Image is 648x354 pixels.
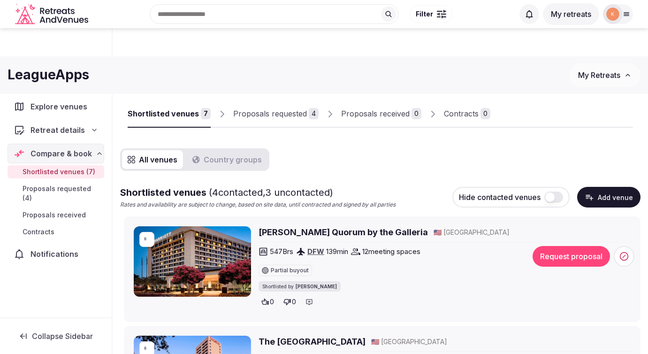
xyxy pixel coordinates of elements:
[187,150,267,169] button: Country groups
[259,281,341,292] div: Shortlisted by
[270,246,293,256] span: 547 Brs
[578,70,620,80] span: My Retreats
[8,208,104,222] a: Proposals received
[8,182,104,205] a: Proposals requested (4)
[15,4,90,25] a: Visit the homepage
[543,9,599,19] a: My retreats
[23,184,100,203] span: Proposals requested (4)
[459,192,541,202] span: Hide contacted venues
[416,9,433,19] span: Filter
[128,100,211,128] a: Shortlisted venues7
[543,3,599,25] button: My retreats
[8,326,104,346] button: Collapse Sidebar
[533,246,610,267] button: Request proposal
[569,63,640,87] button: My Retreats
[371,338,379,346] span: 🇺🇸
[577,187,640,208] button: Add venue
[233,108,307,119] div: Proposals requested
[444,100,490,128] a: Contracts0
[412,108,421,119] div: 0
[30,124,85,136] span: Retreat details
[8,225,104,239] a: Contracts
[480,108,490,119] div: 0
[606,8,619,21] img: kringel
[271,268,309,273] span: Partial buyout
[8,244,104,264] a: Notifications
[120,201,396,209] p: Rates and availability are subject to change, based on site data, until contracted and signed by ...
[434,228,442,236] span: 🇺🇸
[326,246,348,256] span: 139 min
[443,228,510,237] span: [GEOGRAPHIC_DATA]
[270,297,274,307] span: 0
[292,297,296,307] span: 0
[371,337,379,346] button: 🇺🇸
[296,283,337,290] span: [PERSON_NAME]
[209,187,333,198] span: ( 4 contacted, 3 uncontacted)
[309,108,319,119] div: 4
[30,148,92,159] span: Compare & book
[8,165,104,178] a: Shortlisted venues (7)
[259,336,366,347] a: The [GEOGRAPHIC_DATA]
[307,247,324,256] a: DFW
[134,226,251,297] img: Dallas Marriott Quorum by the Galleria
[122,150,183,169] button: All venues
[128,108,199,119] div: Shortlisted venues
[444,108,479,119] div: Contracts
[341,108,410,119] div: Proposals received
[32,331,93,341] span: Collapse Sidebar
[381,337,447,346] span: [GEOGRAPHIC_DATA]
[233,100,319,128] a: Proposals requested4
[281,295,299,308] button: 0
[259,295,277,308] button: 0
[201,108,211,119] div: 7
[30,101,91,112] span: Explore venues
[341,100,421,128] a: Proposals received0
[120,187,333,198] span: Shortlisted venues
[15,4,90,25] svg: Retreats and Venues company logo
[23,210,86,220] span: Proposals received
[30,248,82,260] span: Notifications
[8,97,104,116] a: Explore venues
[23,227,54,237] span: Contracts
[362,246,420,256] span: 12 meeting spaces
[8,66,89,84] h1: LeagueApps
[434,228,442,237] button: 🇺🇸
[23,167,95,177] span: Shortlisted venues (7)
[410,5,452,23] button: Filter
[259,226,428,238] a: [PERSON_NAME] Quorum by the Galleria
